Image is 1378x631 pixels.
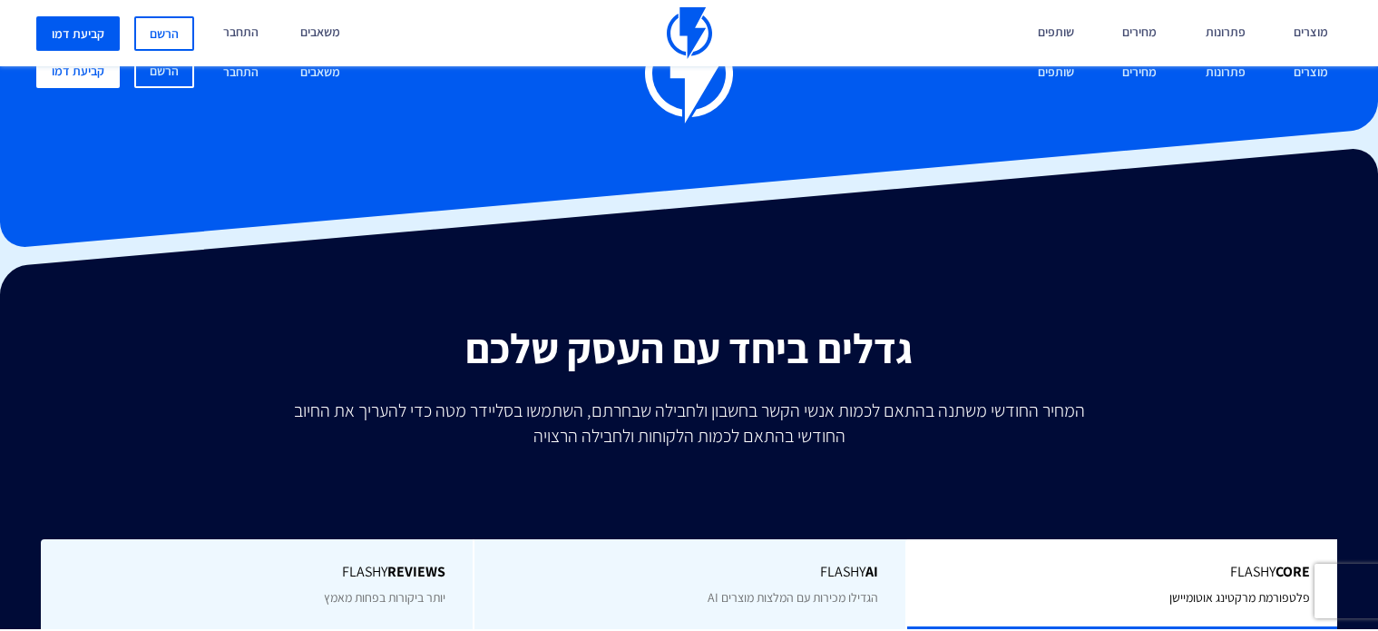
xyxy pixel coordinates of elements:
[68,562,445,583] span: Flashy
[134,16,194,51] a: הרשם
[387,562,445,581] b: REVIEWS
[1275,562,1310,581] b: Core
[1280,54,1342,93] a: מוצרים
[865,562,878,581] b: AI
[1109,54,1170,93] a: מחירים
[1024,54,1088,93] a: שותפים
[287,54,354,93] a: משאבים
[134,54,194,88] a: הרשם
[502,562,878,583] span: Flashy
[210,54,272,93] a: התחבר
[324,589,445,606] span: יותר ביקורות בפחות מאמץ
[708,589,878,606] span: הגדילו מכירות עם המלצות מוצרים AI
[36,54,120,88] a: קביעת דמו
[281,398,1098,449] p: המחיר החודשי משתנה בהתאם לכמות אנשי הקשר בחשבון ולחבילה שבחרתם, השתמשו בסליידר מטה כדי להעריך את ...
[14,325,1364,370] h2: גדלים ביחד עם העסק שלכם
[934,562,1311,583] span: Flashy
[1192,54,1259,93] a: פתרונות
[36,16,120,51] a: קביעת דמו
[1169,589,1310,606] span: פלטפורמת מרקטינג אוטומיישן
